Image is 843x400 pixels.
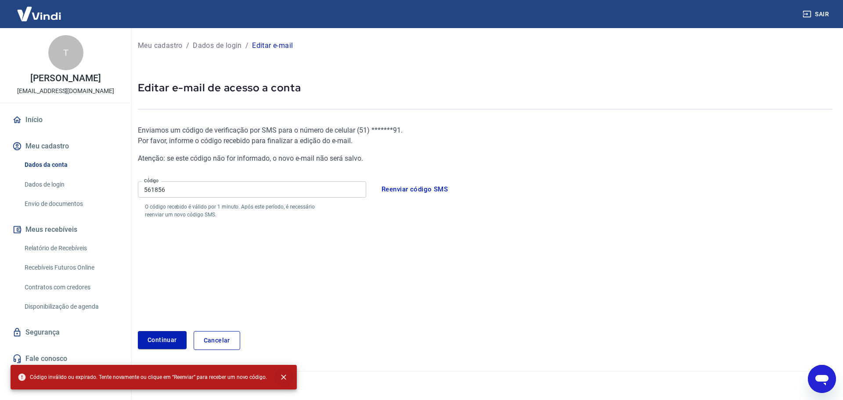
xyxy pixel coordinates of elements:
p: Atenção: se este código não for informado, o novo e-mail não será salvo. [138,153,601,164]
a: Fale conosco [11,349,121,368]
a: Dados da conta [21,156,121,174]
iframe: Botão para abrir a janela de mensagens [808,365,836,393]
p: O código recebido é válido por 1 minuto. Após este período, é necessário reenviar um novo código ... [145,203,331,219]
button: Sair [801,6,832,22]
a: Dados de login [21,176,121,194]
button: Meus recebíveis [11,220,121,239]
img: Vindi [11,0,68,27]
span: Código inválido ou expirado. Tente novamente ou clique em “Reenviar” para receber um novo código. [18,373,267,382]
p: Editar e-mail [252,40,293,51]
p: [PERSON_NAME] [30,74,101,83]
a: Segurança [11,323,121,342]
p: 2025 © [148,378,822,388]
button: Continuar [138,331,187,349]
a: Contratos com credores [21,278,121,296]
p: / [186,40,189,51]
p: [EMAIL_ADDRESS][DOMAIN_NAME] [17,86,114,96]
button: close [274,368,293,387]
a: Início [11,110,121,130]
a: Relatório de Recebíveis [21,239,121,257]
a: Envio de documentos [21,195,121,213]
p: Dados de login [193,40,242,51]
label: Código [144,177,159,184]
p: / [245,40,249,51]
a: Cancelar [194,331,240,350]
p: Por favor, informe o código recebido para finalizar a edição do e-mail. [138,136,601,146]
div: T [48,35,83,70]
p: Enviamos um código de verificação por SMS para o número de celular [138,125,601,136]
button: Reenviar código SMS [377,180,453,198]
a: Disponibilização de agenda [21,298,121,316]
button: Meu cadastro [11,137,121,156]
p: Editar e-mail de acesso a conta [138,81,832,95]
p: Meu cadastro [138,40,183,51]
a: Recebíveis Futuros Online [21,259,121,277]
